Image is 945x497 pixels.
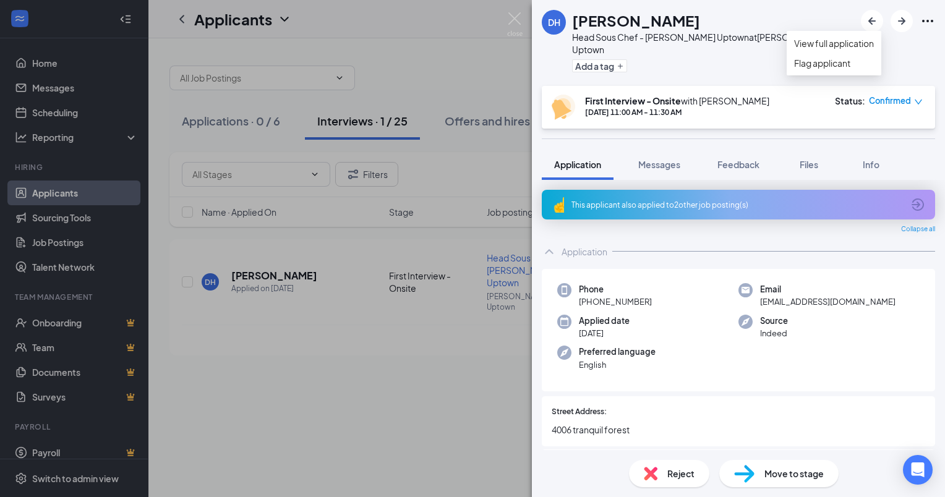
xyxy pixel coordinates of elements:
[894,14,909,28] svg: ArrowRight
[548,16,560,28] div: DH
[579,283,652,295] span: Phone
[910,197,925,212] svg: ArrowCircle
[794,36,874,50] a: View full application
[863,159,879,170] span: Info
[542,244,557,259] svg: ChevronUp
[572,10,700,31] h1: [PERSON_NAME]
[667,467,695,480] span: Reject
[552,423,925,436] span: 4006 tranquil forest
[579,295,652,308] span: [PHONE_NUMBER]
[571,200,903,210] div: This applicant also applied to 2 other job posting(s)
[552,406,607,418] span: Street Address:
[760,327,788,339] span: Indeed
[572,59,627,72] button: PlusAdd a tag
[579,315,630,327] span: Applied date
[717,159,759,170] span: Feedback
[800,159,818,170] span: Files
[901,224,935,234] span: Collapse all
[579,327,630,339] span: [DATE]
[760,295,896,308] span: [EMAIL_ADDRESS][DOMAIN_NAME]
[562,245,607,258] div: Application
[760,315,788,327] span: Source
[861,10,883,32] button: ArrowLeftNew
[869,95,911,107] span: Confirmed
[554,159,601,170] span: Application
[585,95,681,106] b: First Interview - Onsite
[903,455,933,485] div: Open Intercom Messenger
[585,95,769,107] div: with [PERSON_NAME]
[865,14,879,28] svg: ArrowLeftNew
[617,62,624,70] svg: Plus
[638,159,680,170] span: Messages
[579,346,656,358] span: Preferred language
[572,31,855,56] div: Head Sous Chef - [PERSON_NAME] Uptown at [PERSON_NAME] Uptown
[585,107,769,117] div: [DATE] 11:00 AM - 11:30 AM
[891,10,913,32] button: ArrowRight
[920,14,935,28] svg: Ellipses
[579,359,656,371] span: English
[764,467,824,480] span: Move to stage
[914,98,923,106] span: down
[760,283,896,295] span: Email
[835,95,865,107] div: Status :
